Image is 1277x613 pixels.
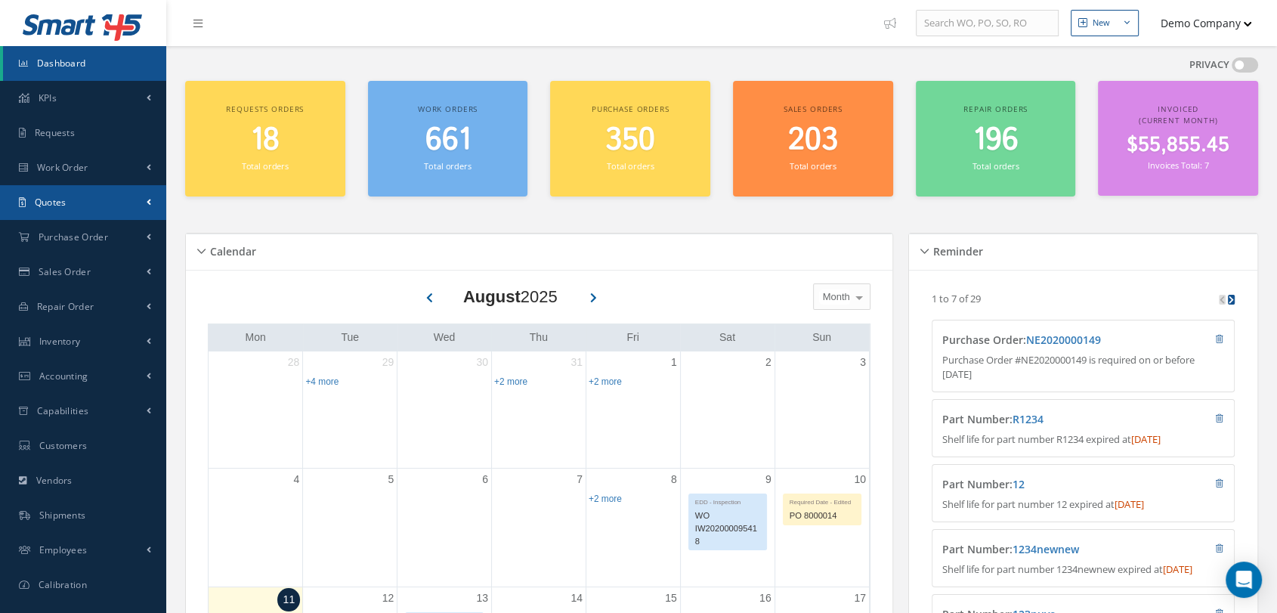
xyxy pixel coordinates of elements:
div: PO 8000014 [784,507,861,525]
div: 2025 [463,284,558,309]
a: Work orders 661 Total orders [368,81,528,197]
span: Vendors [36,474,73,487]
a: NE2020000149 [1025,333,1100,347]
span: $55,855.45 [1127,131,1229,160]
a: Show 2 more events [494,376,527,387]
h5: Calendar [206,240,256,259]
a: August 3, 2025 [857,351,869,373]
a: Monday [243,328,269,347]
td: August 7, 2025 [492,468,586,587]
span: : [1022,333,1100,347]
span: : [1009,412,1043,426]
a: August 5, 2025 [385,469,397,491]
div: Required Date - Edited [784,494,861,507]
span: Repair Order [37,300,94,313]
div: Open Intercom Messenger [1226,562,1262,598]
a: August 8, 2025 [668,469,680,491]
span: Employees [39,543,88,556]
a: August 6, 2025 [479,469,491,491]
input: Search WO, PO, SO, RO [916,10,1059,37]
span: Work Order [37,161,88,174]
small: Total orders [242,160,289,172]
a: August 1, 2025 [668,351,680,373]
a: R1234 [1012,412,1043,426]
td: August 6, 2025 [397,468,492,587]
a: Invoiced (Current Month) $55,855.45 Invoices Total: 7 [1098,81,1258,196]
span: KPIs [39,91,57,104]
a: August 7, 2025 [574,469,586,491]
a: Tuesday [338,328,362,347]
span: 18 [251,119,280,162]
a: August 12, 2025 [379,587,397,609]
div: EDD - Inspection [689,494,766,507]
span: (Current Month) [1139,115,1218,125]
small: Invoices Total: 7 [1148,159,1208,171]
td: August 5, 2025 [303,468,397,587]
td: July 28, 2025 [209,351,303,469]
a: Wednesday [431,328,459,347]
span: Accounting [39,370,88,382]
div: New [1093,17,1110,29]
small: Total orders [607,160,654,172]
td: August 3, 2025 [775,351,869,469]
a: Saturday [716,328,738,347]
a: July 28, 2025 [285,351,303,373]
a: Requests orders 18 Total orders [185,81,345,197]
td: August 10, 2025 [775,468,869,587]
td: August 9, 2025 [680,468,775,587]
a: Sales orders 203 Total orders [733,81,893,197]
a: July 29, 2025 [379,351,397,373]
a: Repair orders 196 Total orders [916,81,1076,197]
a: August 11, 2025 [277,588,300,611]
a: August 13, 2025 [473,587,491,609]
span: Sales Order [39,265,91,278]
span: [DATE] [1114,497,1143,511]
span: Repair orders [963,104,1028,114]
h5: Reminder [929,240,983,259]
span: Invoiced [1158,104,1198,114]
span: 196 [973,119,1019,162]
a: August 10, 2025 [851,469,869,491]
a: July 30, 2025 [473,351,491,373]
span: 350 [605,119,655,162]
a: Purchase orders 350 Total orders [550,81,710,197]
span: [DATE] [1130,432,1160,446]
small: Total orders [790,160,836,172]
span: Requests orders [226,104,304,114]
span: Inventory [39,335,81,348]
td: July 31, 2025 [492,351,586,469]
a: August 9, 2025 [762,469,775,491]
a: Friday [623,328,642,347]
span: Sales orders [784,104,843,114]
h4: Part Number [942,478,1148,491]
a: Dashboard [3,46,166,81]
td: July 30, 2025 [397,351,492,469]
a: August 2, 2025 [762,351,775,373]
span: Requests [35,126,75,139]
span: Customers [39,439,88,452]
a: August 15, 2025 [662,587,680,609]
a: July 31, 2025 [567,351,586,373]
a: 12 [1012,477,1024,491]
a: August 4, 2025 [291,469,303,491]
p: 1 to 7 of 29 [932,292,981,305]
span: : [1009,477,1024,491]
span: Dashboard [37,57,86,70]
a: Sunday [809,328,834,347]
td: August 4, 2025 [209,468,303,587]
span: Purchase orders [592,104,669,114]
a: August 16, 2025 [756,587,775,609]
a: Show 2 more events [589,494,622,504]
p: Shelf life for part number R1234 expired at [942,432,1224,447]
span: 661 [425,119,471,162]
h4: Purchase Order [942,334,1148,347]
span: Calibration [39,578,87,591]
a: 1234newnew [1012,542,1078,556]
label: PRIVACY [1189,57,1229,73]
span: [DATE] [1162,562,1192,576]
td: August 8, 2025 [586,468,680,587]
button: Demo Company [1146,8,1252,38]
p: Shelf life for part number 12 expired at [942,497,1224,512]
small: Total orders [972,160,1019,172]
span: 203 [788,119,838,162]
